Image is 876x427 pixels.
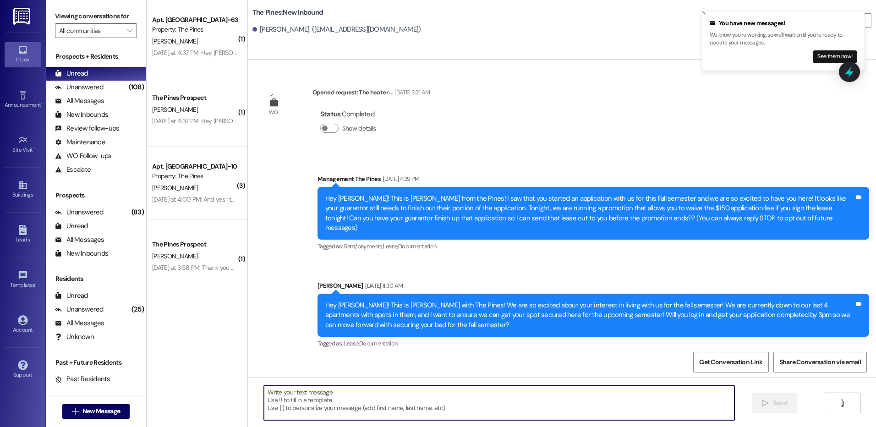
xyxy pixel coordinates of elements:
div: [DATE] 11:30 AM [363,281,403,290]
div: Unread [55,69,88,78]
div: [DATE] at 4:00 PM: And yes I think I'm staying, unless that girl takes my lease by [DATE] then I ... [152,195,507,203]
span: Documentation [398,242,437,250]
div: The Pines Prospect [152,93,237,103]
div: (108) [126,80,146,94]
button: Send [752,393,797,413]
a: Account [5,312,41,337]
div: WO [269,108,278,117]
div: All Messages [55,235,104,245]
span: [PERSON_NAME] [152,252,198,260]
div: Unread [55,291,88,301]
div: Apt. [GEOGRAPHIC_DATA]~63~D, 1 The Pines (Men's) South [152,15,237,25]
span: [PERSON_NAME] [152,105,198,114]
span: Share Conversation via email [779,357,861,367]
span: New Message [82,406,120,416]
a: Site Visit • [5,132,41,157]
div: [DATE] 4:29 PM [381,174,420,184]
div: : Completed [320,107,380,121]
span: • [33,145,34,152]
b: Status [320,109,341,119]
div: (25) [129,302,146,317]
div: Unanswered [55,208,104,217]
label: Viewing conversations for [55,9,137,23]
b: The Pines: New Inbound [252,8,323,17]
div: Past Residents [55,374,110,384]
img: ResiDesk Logo [13,8,32,25]
div: Residents [46,274,146,284]
div: Prospects + Residents [46,52,146,61]
div: Property: The Pines [152,25,237,34]
span: Documentation [359,339,398,347]
a: Inbox [5,42,41,67]
div: [PERSON_NAME] [318,281,869,294]
i:  [838,400,845,407]
span: [PERSON_NAME] [152,184,198,192]
button: Share Conversation via email [773,352,867,372]
span: Get Conversation Link [699,357,762,367]
button: See them now! [813,50,857,63]
span: Send [773,398,787,408]
div: Unread [55,221,88,231]
button: Close toast [699,8,708,17]
span: [PERSON_NAME] [152,37,198,45]
div: [DATE] 3:21 AM [392,88,430,97]
div: Unanswered [55,82,104,92]
span: • [35,280,37,287]
div: Property: The Pines [152,171,237,181]
div: WO Follow-ups [55,151,111,161]
div: Prospects [46,191,146,200]
a: Support [5,357,41,382]
a: Buildings [5,177,41,202]
div: Unanswered [55,305,104,314]
span: • [41,100,42,107]
div: New Inbounds [55,249,108,258]
div: Past + Future Residents [46,358,146,367]
div: You have new messages! [710,19,857,28]
i:  [72,408,79,415]
div: [DATE] at 4:37 PM: Hey [PERSON_NAME], you're just wondering have you sent out the check yet? It's... [152,117,540,125]
i:  [762,400,769,407]
div: New Inbounds [55,110,108,120]
p: We know you're working, so we'll wait until you're ready to update your messages. [710,31,857,47]
div: Management The Pines [318,174,869,187]
div: Escalate [55,165,91,175]
div: The Pines Prospect [152,240,237,249]
div: All Messages [55,318,104,328]
div: (83) [129,205,146,219]
a: Leads [5,222,41,247]
div: Opened request: The heater ... [312,88,430,100]
label: Show details [342,124,376,133]
span: Rent/payments , [344,242,383,250]
button: Get Conversation Link [693,352,768,372]
div: Tagged as: [318,337,869,350]
div: Unknown [55,332,94,342]
div: Hey [PERSON_NAME]! This is [PERSON_NAME] with The Pines! We are so excited about your interest in... [325,301,854,330]
div: Review follow-ups [55,124,119,133]
div: [PERSON_NAME]. ([EMAIL_ADDRESS][DOMAIN_NAME]) [252,25,421,34]
span: Lease , [383,242,398,250]
div: [DATE] at 4:37 PM: Hey [PERSON_NAME], you're just wondering have you sent out the check yet? It's... [152,49,540,57]
div: Maintenance [55,137,105,147]
span: Lease , [344,339,359,347]
div: All Messages [55,96,104,106]
div: [DATE] at 3:58 PM: Thank you 😊 [152,263,238,272]
div: Apt. [GEOGRAPHIC_DATA]~10~C, 1 The Pines (Women's) North [152,162,237,171]
div: Future Residents [55,388,117,398]
input: All communities [59,23,122,38]
button: New Message [62,404,130,419]
a: Templates • [5,268,41,292]
div: Tagged as: [318,240,869,253]
i:  [127,27,132,34]
div: Hey [PERSON_NAME]! This is [PERSON_NAME] from the Pines! I saw that you started an application wi... [325,194,854,233]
